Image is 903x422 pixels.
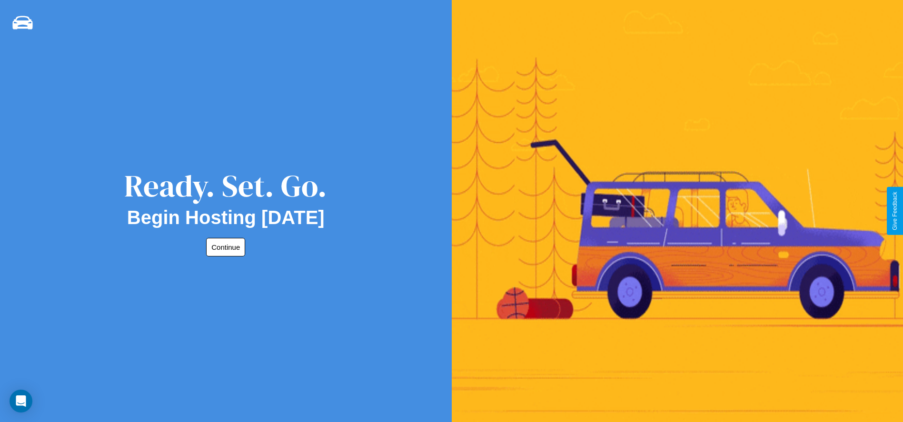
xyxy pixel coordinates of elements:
div: Ready. Set. Go. [124,165,327,207]
div: Open Intercom Messenger [10,390,32,412]
div: Give Feedback [892,192,898,230]
h2: Begin Hosting [DATE] [127,207,325,228]
button: Continue [206,238,245,256]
